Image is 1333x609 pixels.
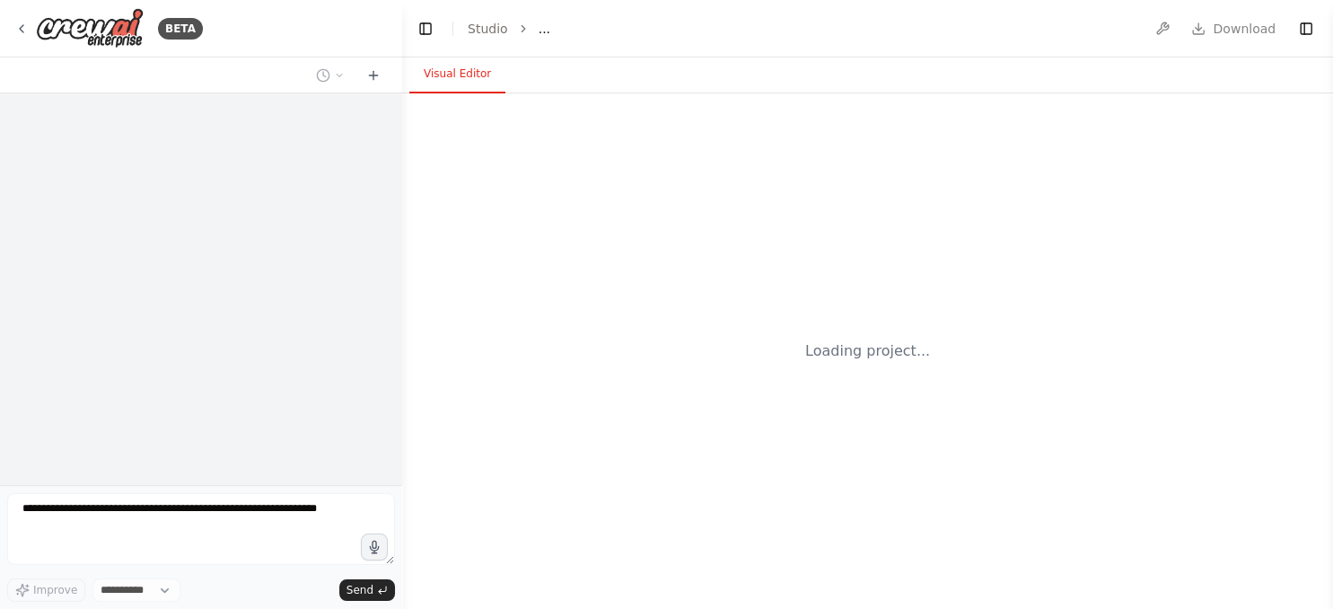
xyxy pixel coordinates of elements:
div: BETA [158,18,203,40]
button: Improve [7,578,85,602]
a: Studio [468,22,508,36]
button: Hide left sidebar [413,16,438,41]
button: Start a new chat [359,65,388,86]
button: Send [339,579,395,601]
div: Loading project... [805,340,930,362]
span: ... [539,20,550,38]
button: Click to speak your automation idea [361,534,388,560]
img: Logo [36,8,144,49]
button: Switch to previous chat [309,65,352,86]
button: Show right sidebar [1294,16,1319,41]
span: Improve [33,583,77,597]
span: Send [346,583,373,597]
button: Visual Editor [409,56,505,93]
nav: breadcrumb [468,20,550,38]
